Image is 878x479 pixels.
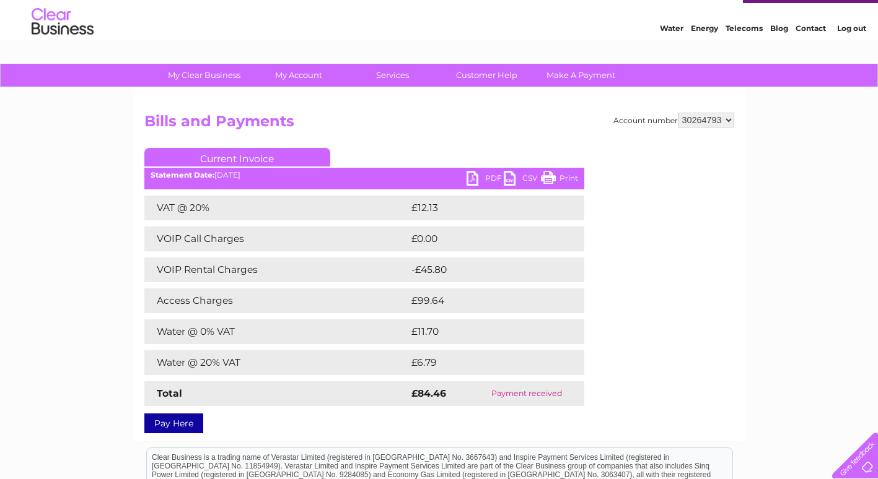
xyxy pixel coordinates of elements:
a: Print [541,171,578,189]
td: Payment received [469,381,584,406]
td: VAT @ 20% [144,196,408,220]
a: My Account [247,64,349,87]
div: Clear Business is a trading name of Verastar Limited (registered in [GEOGRAPHIC_DATA] No. 3667643... [147,7,732,60]
a: Log out [837,53,866,62]
a: Telecoms [726,53,763,62]
img: logo.png [31,32,94,70]
td: VOIP Rental Charges [144,257,408,282]
td: -£45.80 [408,257,561,282]
a: Make A Payment [530,64,632,87]
a: Blog [770,53,788,62]
div: Account number [613,113,734,127]
a: PDF [467,171,504,189]
a: 0333 014 3131 [644,6,730,22]
strong: Total [157,387,182,399]
td: £12.13 [408,196,556,220]
td: £99.64 [408,288,560,313]
a: Current Invoice [144,148,330,166]
td: £6.79 [408,350,555,375]
a: Services [341,64,444,87]
h2: Bills and Payments [144,113,734,136]
td: £0.00 [408,227,556,251]
div: [DATE] [144,171,584,179]
a: My Clear Business [153,64,255,87]
td: VOIP Call Charges [144,227,408,251]
td: £11.70 [408,319,557,344]
td: Access Charges [144,288,408,313]
b: Statement Date: [151,170,214,179]
a: Energy [691,53,718,62]
td: Water @ 0% VAT [144,319,408,344]
a: CSV [504,171,541,189]
a: Customer Help [436,64,538,87]
strong: £84.46 [411,387,446,399]
a: Contact [796,53,826,62]
td: Water @ 20% VAT [144,350,408,375]
a: Water [660,53,683,62]
a: Pay Here [144,413,203,433]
